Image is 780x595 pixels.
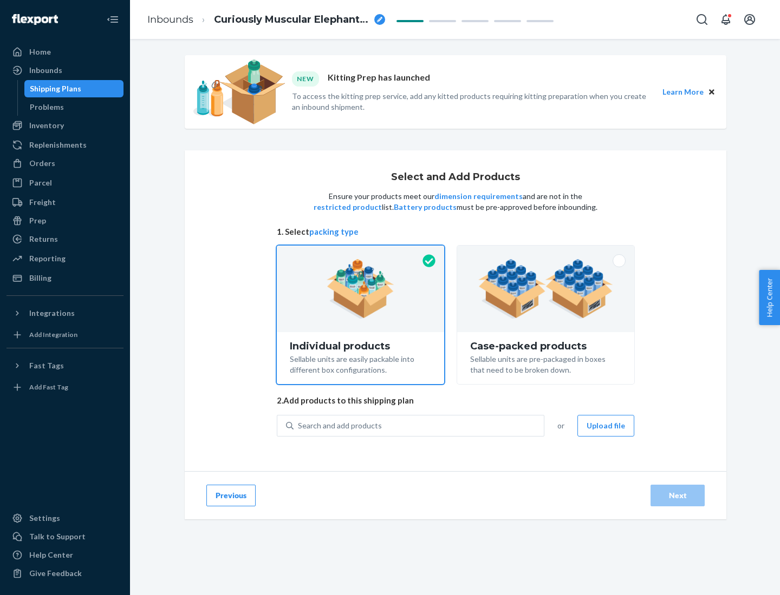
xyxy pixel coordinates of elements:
a: Returns [6,230,123,248]
button: Help Center [759,270,780,325]
button: Next [651,485,705,506]
button: restricted product [314,202,382,213]
a: Help Center [6,546,123,564]
a: Billing [6,269,123,287]
div: Help Center [29,550,73,560]
a: Problems [24,98,124,116]
div: Integrations [29,308,75,319]
button: Open account menu [739,9,760,30]
div: Freight [29,197,56,208]
span: Curiously Muscular Elephant Seal [214,13,370,27]
img: individual-pack.facf35554cb0f1810c75b2bd6df2d64e.png [327,259,394,319]
div: Home [29,47,51,57]
div: Reporting [29,253,66,264]
button: Learn More [662,86,704,98]
div: Problems [30,102,64,113]
a: Home [6,43,123,61]
button: Open Search Box [691,9,713,30]
div: Give Feedback [29,568,82,579]
div: Billing [29,273,51,283]
button: Previous [206,485,256,506]
div: Search and add products [298,420,382,431]
p: To access the kitting prep service, add any kitted products requiring kitting preparation when yo... [292,91,653,113]
a: Settings [6,510,123,527]
button: Fast Tags [6,357,123,374]
div: NEW [292,71,319,86]
h1: Select and Add Products [391,172,520,183]
a: Prep [6,212,123,229]
div: Inventory [29,120,64,131]
a: Inventory [6,117,123,134]
div: Returns [29,234,58,244]
ol: breadcrumbs [139,4,394,36]
button: dimension requirements [434,191,523,202]
span: or [557,420,564,431]
div: Add Fast Tag [29,382,68,392]
div: Sellable units are pre-packaged in boxes that need to be broken down. [470,352,621,375]
div: Fast Tags [29,360,64,371]
a: Orders [6,155,123,172]
button: Close [706,86,718,98]
button: Open notifications [715,9,737,30]
div: Shipping Plans [30,83,81,94]
a: Replenishments [6,136,123,154]
button: Integrations [6,305,123,322]
img: Flexport logo [12,14,58,25]
div: Orders [29,158,55,169]
div: Prep [29,215,46,226]
div: Add Integration [29,330,77,339]
a: Add Integration [6,326,123,343]
div: Replenishments [29,140,87,150]
div: Parcel [29,177,52,188]
a: Freight [6,194,123,211]
a: Inbounds [6,62,123,79]
a: Parcel [6,174,123,191]
a: Shipping Plans [24,80,124,97]
a: Add Fast Tag [6,379,123,396]
div: Case-packed products [470,341,621,352]
div: Talk to Support [29,531,86,542]
div: Settings [29,513,60,524]
a: Reporting [6,250,123,267]
div: Sellable units are easily packable into different box configurations. [290,352,431,375]
button: Battery products [394,202,457,213]
div: Next [660,490,695,501]
span: 1. Select [277,226,634,237]
button: Give Feedback [6,565,123,582]
span: 2. Add products to this shipping plan [277,395,634,406]
img: case-pack.59cecea509d18c883b923b81aeac6d0b.png [478,259,613,319]
a: Talk to Support [6,528,123,545]
a: Inbounds [147,14,193,25]
button: Upload file [577,415,634,437]
p: Kitting Prep has launched [328,71,430,86]
p: Ensure your products meet our and are not in the list. must be pre-approved before inbounding. [313,191,599,213]
div: Individual products [290,341,431,352]
div: Inbounds [29,65,62,76]
button: Close Navigation [102,9,123,30]
button: packing type [309,226,359,237]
